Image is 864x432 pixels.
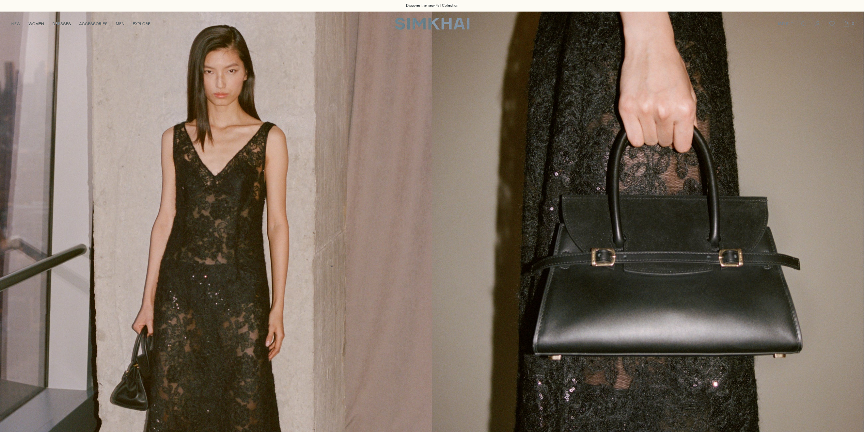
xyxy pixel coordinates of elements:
[79,16,108,31] a: ACCESSORIES
[133,16,150,31] a: EXPLORE
[11,16,20,31] a: NEW
[116,16,125,31] a: MEN
[825,17,839,31] a: Wishlist
[850,20,856,27] span: 0
[840,17,853,31] a: Open cart modal
[776,16,794,31] button: USD $
[811,17,825,31] a: Go to the account page
[29,16,44,31] a: WOMEN
[406,3,458,8] a: Discover the new Fall Collection
[395,17,470,30] a: SIMKHAI
[52,16,71,31] a: DRESSES
[797,17,810,31] a: Open search modal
